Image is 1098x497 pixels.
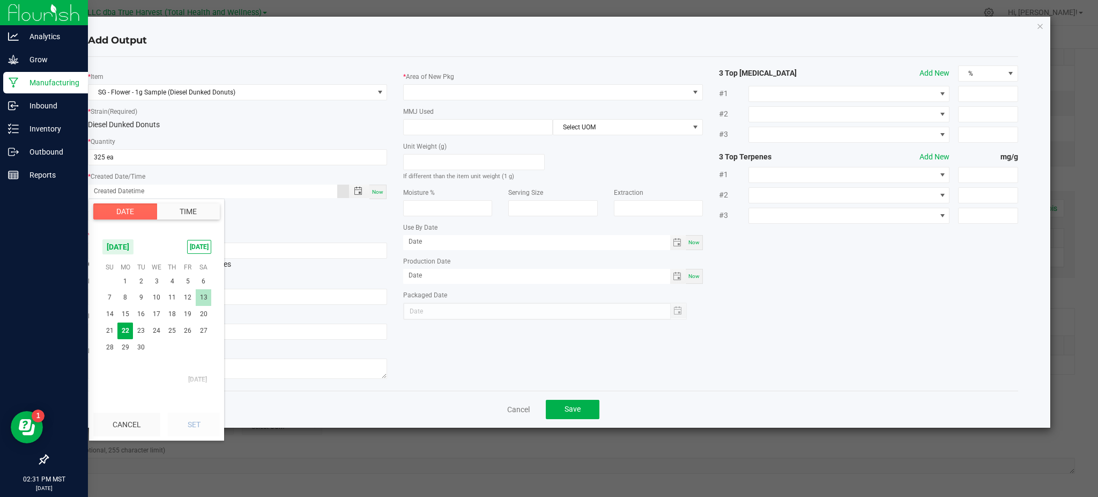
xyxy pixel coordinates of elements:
[133,273,149,290] td: Tuesday, September 2, 2025
[133,289,149,306] span: 9
[187,240,211,254] span: [DATE]
[149,289,165,306] span: 10
[117,273,133,290] td: Monday, September 1, 2025
[19,76,83,89] p: Manufacturing
[102,339,117,356] span: 28
[180,388,196,404] span: 3
[149,273,165,290] td: Wednesday, September 3, 2025
[88,185,337,198] input: Created Datetime
[5,484,83,492] p: [DATE]
[117,339,133,356] span: 29
[117,323,133,339] td: Monday, September 22, 2025
[180,273,196,290] td: Friday, September 5, 2025
[19,99,83,112] p: Inbound
[133,289,149,306] td: Tuesday, September 9, 2025
[165,273,180,290] span: 4
[196,289,211,306] span: 13
[180,323,196,339] td: Friday, September 26, 2025
[165,323,180,339] td: Thursday, September 25, 2025
[165,289,180,306] td: Thursday, September 11, 2025
[165,273,180,290] td: Thursday, September 4, 2025
[5,474,83,484] p: 02:31 PM MST
[19,53,83,66] p: Grow
[349,185,370,198] span: Toggle popup
[403,290,447,300] label: Packaged Date
[196,388,211,404] td: Saturday, October 4, 2025
[88,210,229,221] label: Production Batch
[149,289,165,306] td: Wednesday, September 10, 2025
[88,243,387,270] div: Common Lot Number from Input Packages
[196,306,211,323] span: 20
[565,405,581,413] span: Save
[8,31,19,42] inline-svg: Analytics
[117,273,133,290] span: 1
[165,259,180,275] th: Th
[88,311,118,321] label: Ref Field 2
[88,34,1018,48] h4: Add Output
[748,106,949,122] span: NO DATA FOUND
[688,239,700,245] span: Now
[117,339,133,356] td: Monday, September 29, 2025
[102,371,211,388] th: [DATE]
[133,323,149,339] td: Tuesday, September 23, 2025
[372,189,383,195] span: Now
[91,172,145,181] label: Created Date/Time
[102,239,134,255] span: [DATE]
[133,306,149,323] td: Tuesday, September 16, 2025
[180,306,196,323] td: Friday, September 19, 2025
[403,257,450,266] label: Production Date
[165,306,180,323] td: Thursday, September 18, 2025
[19,169,83,181] p: Reports
[196,323,211,339] span: 27
[196,273,211,290] td: Saturday, September 6, 2025
[670,269,686,284] span: Toggle calendar
[149,273,165,290] span: 3
[670,235,686,250] span: Toggle calendar
[149,306,165,323] td: Wednesday, September 17, 2025
[688,273,700,279] span: Now
[102,289,117,306] span: 7
[19,122,83,135] p: Inventory
[149,323,165,339] span: 24
[88,346,161,356] label: Release Notes/Ref Field 3
[719,68,839,79] strong: 3 Top [MEDICAL_DATA]
[196,259,211,275] th: Sa
[748,127,949,143] span: NO DATA FOUND
[180,289,196,306] td: Friday, September 12, 2025
[102,323,117,339] span: 21
[719,169,749,180] span: #1
[102,306,117,323] span: 14
[165,388,180,404] td: Thursday, October 2, 2025
[149,388,165,404] td: Wednesday, October 1, 2025
[32,410,44,422] iframe: Resource center unread badge
[748,167,949,183] span: NO DATA FOUND
[403,235,670,248] input: Date
[719,129,749,140] span: #3
[88,276,118,286] label: Ref Field 1
[508,188,543,198] label: Serving Size
[8,170,19,180] inline-svg: Reports
[403,107,434,116] label: MMJ Used
[91,72,103,82] label: Item
[133,323,149,339] span: 23
[102,259,117,275] th: Su
[133,259,149,275] th: Tu
[133,273,149,290] span: 2
[117,306,133,323] td: Monday, September 15, 2025
[180,388,196,404] td: Friday, October 3, 2025
[196,388,211,404] span: 4
[8,123,19,134] inline-svg: Inventory
[719,108,749,120] span: #2
[165,388,180,404] span: 2
[719,210,749,221] span: #3
[8,100,19,111] inline-svg: Inbound
[93,203,157,220] button: Date tab
[117,289,133,306] td: Monday, September 8, 2025
[958,151,1018,163] strong: mg/g
[614,188,643,198] label: Extraction
[102,323,117,339] td: Sunday, September 21, 2025
[180,289,196,306] span: 12
[11,411,43,443] iframe: Resource center
[403,173,514,180] small: If different than the item unit weight (1 g)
